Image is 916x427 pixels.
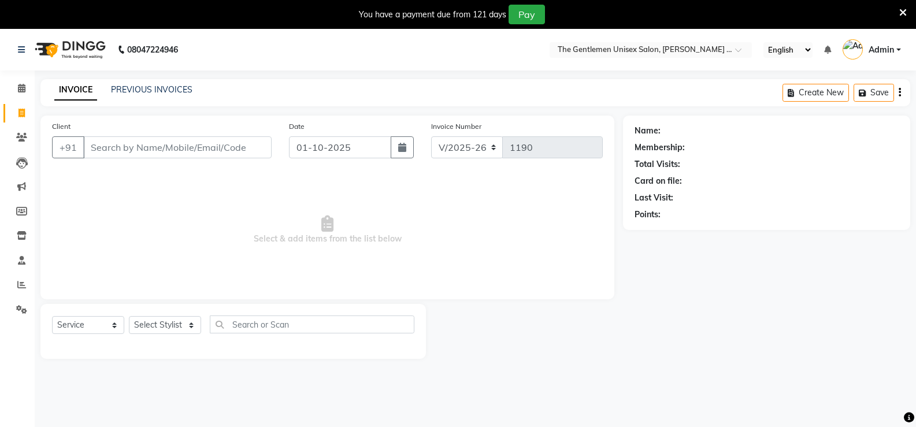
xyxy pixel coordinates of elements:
[52,136,84,158] button: +91
[210,315,414,333] input: Search or Scan
[635,158,680,170] div: Total Visits:
[111,84,192,95] a: PREVIOUS INVOICES
[635,209,661,221] div: Points:
[843,39,863,60] img: Admin
[783,84,849,102] button: Create New
[869,44,894,56] span: Admin
[635,125,661,137] div: Name:
[635,175,682,187] div: Card on file:
[635,142,685,154] div: Membership:
[431,121,481,132] label: Invoice Number
[54,80,97,101] a: INVOICE
[359,9,506,21] div: You have a payment due from 121 days
[127,34,178,66] b: 08047224946
[52,172,603,288] span: Select & add items from the list below
[52,121,71,132] label: Client
[83,136,272,158] input: Search by Name/Mobile/Email/Code
[635,192,673,204] div: Last Visit:
[509,5,545,24] button: Pay
[289,121,305,132] label: Date
[29,34,109,66] img: logo
[854,84,894,102] button: Save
